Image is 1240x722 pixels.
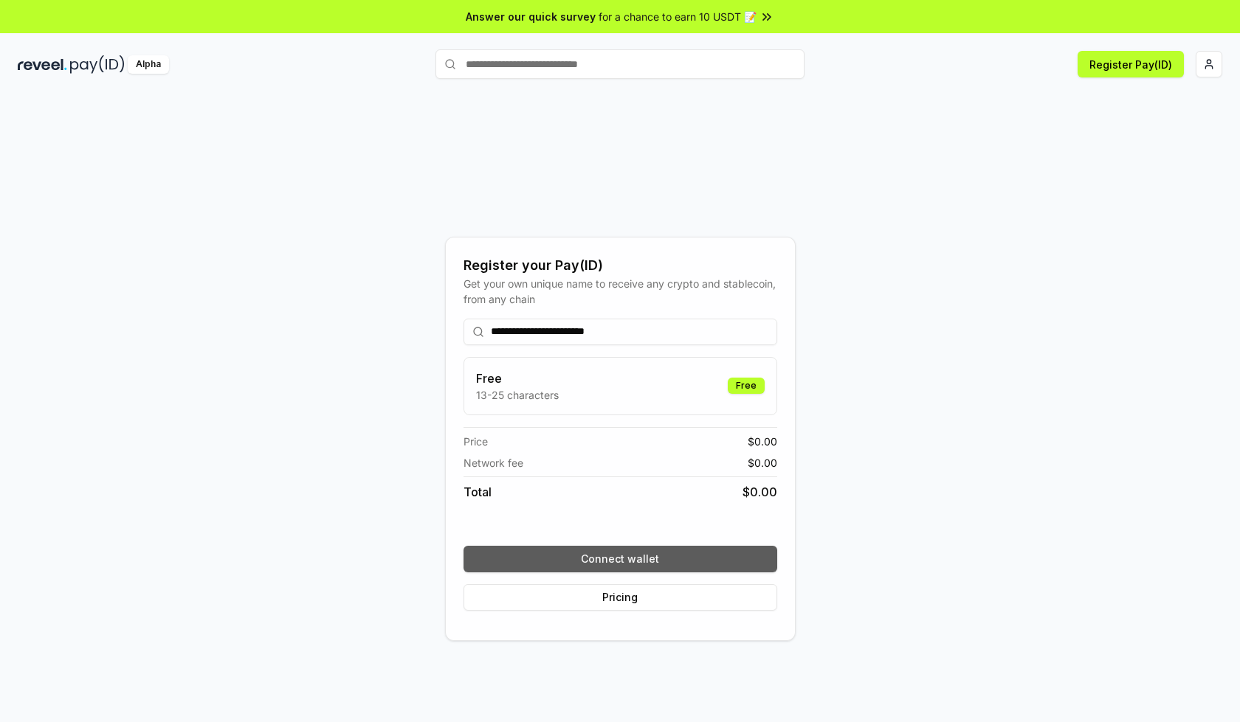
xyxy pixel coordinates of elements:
button: Register Pay(ID) [1078,51,1184,77]
span: Network fee [464,455,523,471]
button: Pricing [464,584,777,611]
h3: Free [476,369,559,387]
div: Free [728,378,765,394]
span: Answer our quick survey [466,9,596,24]
div: Alpha [128,55,169,74]
div: Register your Pay(ID) [464,255,777,276]
span: $ 0.00 [748,455,777,471]
p: 13-25 characters [476,387,559,403]
span: for a chance to earn 10 USDT 📝 [599,9,757,24]
button: Connect wallet [464,546,777,572]
span: $ 0.00 [743,483,777,501]
span: Price [464,434,488,449]
span: $ 0.00 [748,434,777,449]
span: Total [464,483,492,501]
img: reveel_dark [18,55,67,74]
img: pay_id [70,55,125,74]
div: Get your own unique name to receive any crypto and stablecoin, from any chain [464,276,777,307]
